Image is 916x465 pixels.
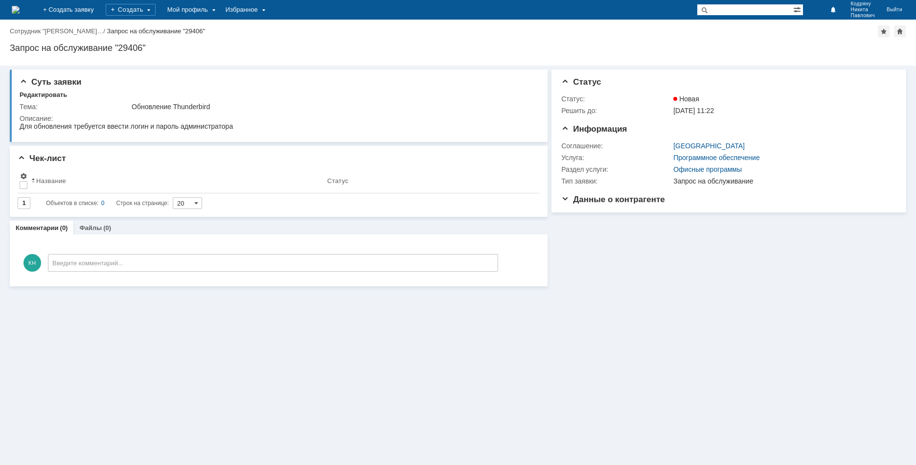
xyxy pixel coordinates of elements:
div: Описание: [20,115,535,122]
a: Комментарии [16,224,59,232]
span: Расширенный поиск [793,4,803,14]
div: Раздел услуги: [561,165,671,173]
div: Запрос на обслуживание "29406" [10,43,906,53]
span: КН [23,254,41,272]
span: Информация [561,124,627,134]
a: Файлы [79,224,102,232]
div: Статус: [561,95,671,103]
div: / [10,27,107,35]
a: [GEOGRAPHIC_DATA] [673,142,745,150]
a: Офисные программы [673,165,742,173]
div: Услуга: [561,154,671,162]
span: Никита [850,7,874,13]
div: (0) [60,224,68,232]
span: Новая [673,95,699,103]
th: Статус [325,170,535,193]
div: Запрос на обслуживание [673,177,891,185]
div: Статус [327,177,348,185]
span: Кодряну [850,1,874,7]
span: Настройки [20,172,27,180]
a: Перейти на домашнюю страницу [12,6,20,14]
i: Строк на странице: [46,197,169,209]
span: Статус [561,77,601,87]
span: Объектов в списке: [46,200,98,207]
a: Сотрудник "[PERSON_NAME]… [10,27,103,35]
span: Чек-лист [18,154,66,163]
span: [DATE] 11:22 [673,107,714,115]
span: Павлович [850,13,874,19]
a: Программное обеспечение [673,154,760,162]
span: Суть заявки [20,77,81,87]
div: Тип заявки: [561,177,671,185]
div: Создать [106,4,156,16]
div: (0) [103,224,111,232]
div: Решить до: [561,107,671,115]
div: 0 [101,197,105,209]
div: Соглашение: [561,142,671,150]
div: Добавить в избранное [878,25,890,37]
th: Название [29,170,325,193]
div: Сделать домашней страницей [894,25,906,37]
div: Обновление Thunderbird [132,103,533,111]
div: Название [36,177,66,185]
div: Редактировать [20,91,67,99]
div: Запрос на обслуживание "29406" [107,27,206,35]
img: logo [12,6,20,14]
div: Тема: [20,103,130,111]
span: Данные о контрагенте [561,195,665,204]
